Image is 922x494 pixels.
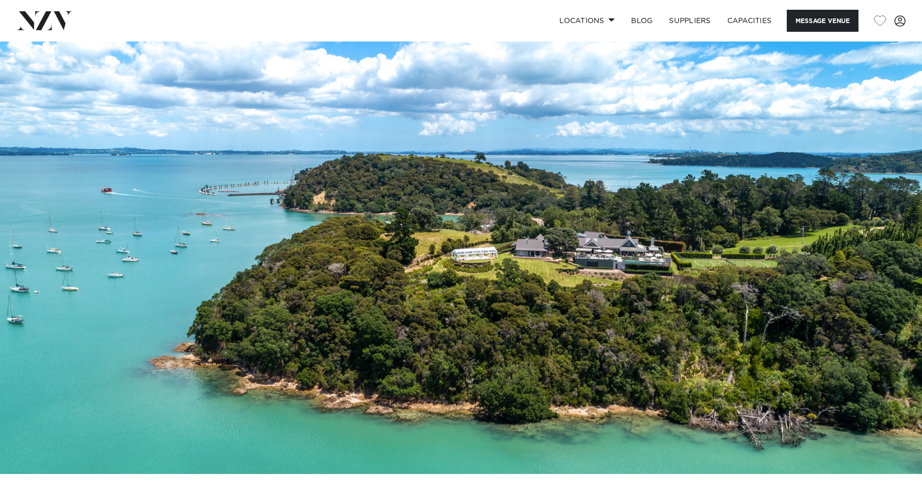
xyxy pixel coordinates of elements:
[623,10,661,32] a: BLOG
[551,10,623,32] a: Locations
[719,10,780,32] a: Capacities
[787,10,858,32] button: Message Venue
[661,10,719,32] a: SUPPLIERS
[16,11,72,30] img: nzv-logo.png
